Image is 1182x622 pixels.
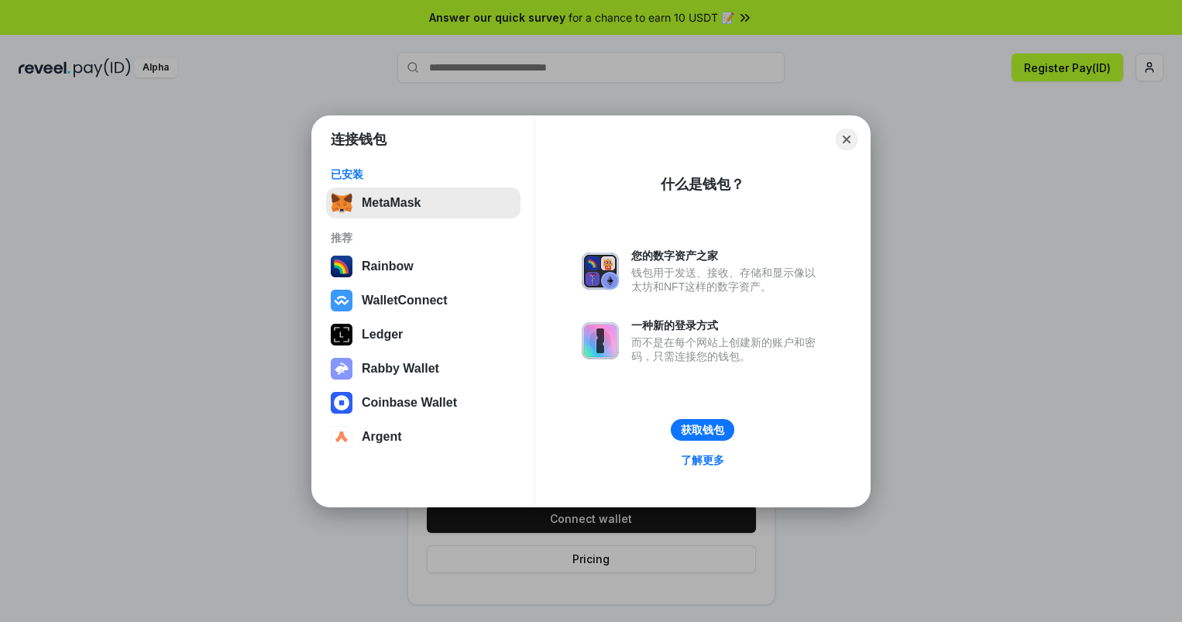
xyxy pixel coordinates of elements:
img: svg+xml,%3Csvg%20width%3D%2228%22%20height%3D%2228%22%20viewBox%3D%220%200%2028%2028%22%20fill%3D... [331,392,352,414]
button: MetaMask [326,187,521,218]
a: 了解更多 [672,450,734,470]
button: Rainbow [326,251,521,282]
div: 了解更多 [681,453,724,467]
img: svg+xml,%3Csvg%20width%3D%22120%22%20height%3D%22120%22%20viewBox%3D%220%200%20120%20120%22%20fil... [331,256,352,277]
button: 获取钱包 [671,419,734,441]
div: 获取钱包 [681,423,724,437]
img: svg+xml,%3Csvg%20xmlns%3D%22http%3A%2F%2Fwww.w3.org%2F2000%2Fsvg%22%20fill%3D%22none%22%20viewBox... [331,358,352,380]
button: WalletConnect [326,285,521,316]
h1: 连接钱包 [331,130,387,149]
div: 什么是钱包？ [661,175,744,194]
div: Rabby Wallet [362,362,439,376]
div: MetaMask [362,196,421,210]
button: Rabby Wallet [326,353,521,384]
div: Argent [362,430,402,444]
div: 而不是在每个网站上创建新的账户和密码，只需连接您的钱包。 [631,335,823,363]
div: Ledger [362,328,403,342]
button: Close [836,129,857,150]
div: 已安装 [331,167,516,181]
div: Rainbow [362,259,414,273]
img: svg+xml,%3Csvg%20xmlns%3D%22http%3A%2F%2Fwww.w3.org%2F2000%2Fsvg%22%20fill%3D%22none%22%20viewBox... [582,322,619,359]
button: Ledger [326,319,521,350]
button: Coinbase Wallet [326,387,521,418]
div: 您的数字资产之家 [631,249,823,263]
button: Argent [326,421,521,452]
div: WalletConnect [362,294,448,308]
img: svg+xml,%3Csvg%20width%3D%2228%22%20height%3D%2228%22%20viewBox%3D%220%200%2028%2028%22%20fill%3D... [331,290,352,311]
img: svg+xml,%3Csvg%20width%3D%2228%22%20height%3D%2228%22%20viewBox%3D%220%200%2028%2028%22%20fill%3D... [331,426,352,448]
img: svg+xml,%3Csvg%20fill%3D%22none%22%20height%3D%2233%22%20viewBox%3D%220%200%2035%2033%22%20width%... [331,192,352,214]
div: 钱包用于发送、接收、存储和显示像以太坊和NFT这样的数字资产。 [631,266,823,294]
div: Coinbase Wallet [362,396,457,410]
img: svg+xml,%3Csvg%20xmlns%3D%22http%3A%2F%2Fwww.w3.org%2F2000%2Fsvg%22%20fill%3D%22none%22%20viewBox... [582,253,619,290]
div: 一种新的登录方式 [631,318,823,332]
img: svg+xml,%3Csvg%20xmlns%3D%22http%3A%2F%2Fwww.w3.org%2F2000%2Fsvg%22%20width%3D%2228%22%20height%3... [331,324,352,345]
div: 推荐 [331,231,516,245]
